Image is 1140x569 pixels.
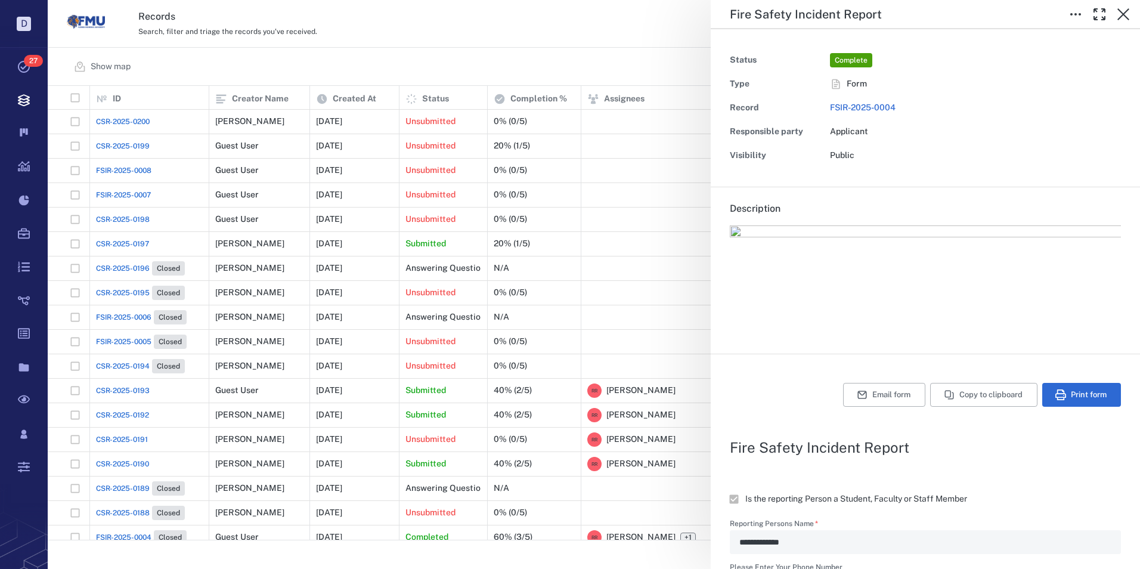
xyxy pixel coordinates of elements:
div: Status [730,52,825,69]
div: Type [730,76,825,92]
span: Complete [832,55,870,66]
button: Copy to clipboard [930,383,1037,407]
a: FSIR-2025-0004 [830,103,896,112]
button: Toggle Fullscreen [1088,2,1111,26]
p: D [17,17,31,31]
h5: Fire Safety Incident Report [730,7,882,22]
button: Close [1111,2,1135,26]
label: Reporting Persons Name [730,520,1121,530]
div: Reporting Persons Name [730,530,1121,554]
span: Public [830,150,854,160]
h2: Fire Safety Incident Report [730,440,1121,454]
button: Toggle to Edit Boxes [1064,2,1088,26]
span: Form [847,78,867,90]
button: Email form [843,383,925,407]
span: 27 [24,55,43,67]
div: Record [730,100,825,116]
button: Print form [1042,383,1121,407]
div: Visibility [730,147,825,164]
h6: Description [730,202,1121,216]
span: Is the reporting Person a Student, Faculty or Staff Member [745,493,967,505]
div: Responsible party [730,123,825,140]
span: Applicant [830,126,868,136]
span: . [730,228,1121,333]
